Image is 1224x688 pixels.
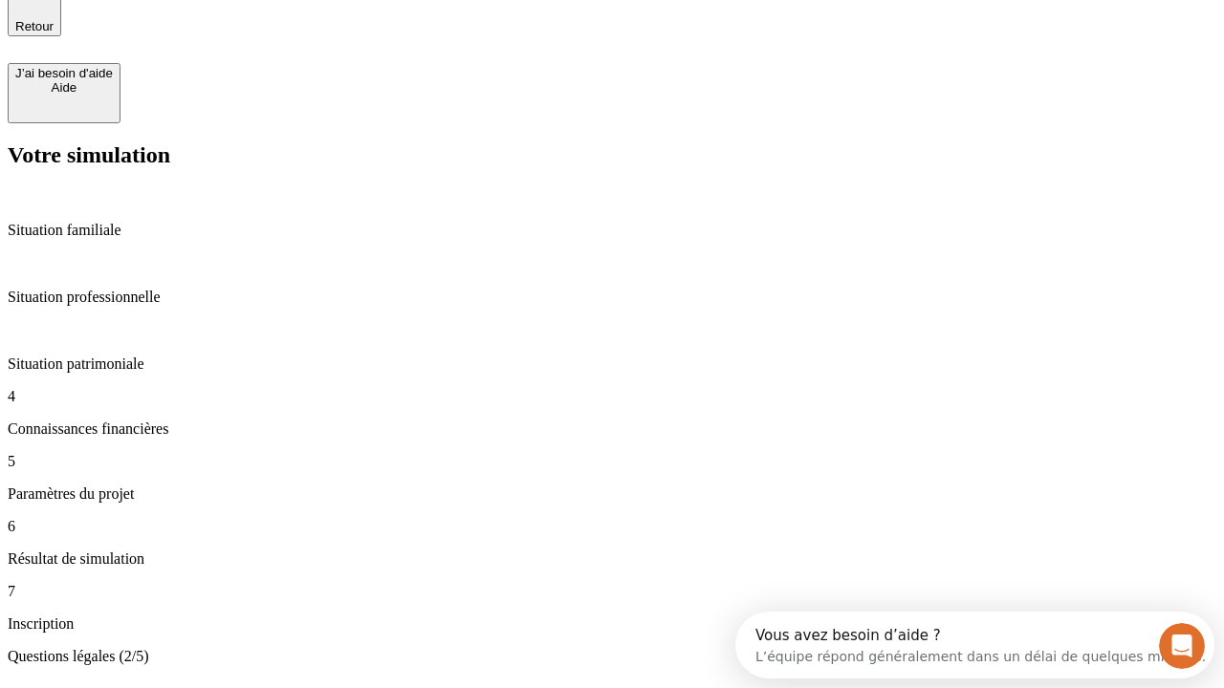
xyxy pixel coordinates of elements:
p: Situation familiale [8,222,1216,239]
div: Vous avez besoin d’aide ? [20,16,470,32]
p: Connaissances financières [8,420,1216,438]
p: 6 [8,518,1216,535]
button: J’ai besoin d'aideAide [8,63,120,123]
iframe: Intercom live chat [1159,623,1205,669]
p: 7 [8,583,1216,600]
p: Situation professionnelle [8,289,1216,306]
p: 5 [8,453,1216,470]
p: Questions légales (2/5) [8,648,1216,665]
div: L’équipe répond généralement dans un délai de quelques minutes. [20,32,470,52]
iframe: Intercom live chat discovery launcher [735,612,1214,678]
p: Résultat de simulation [8,550,1216,568]
div: J’ai besoin d'aide [15,66,113,80]
p: Inscription [8,615,1216,633]
span: Retour [15,19,54,33]
p: Paramètres du projet [8,485,1216,503]
div: Ouvrir le Messenger Intercom [8,8,527,60]
h2: Votre simulation [8,142,1216,168]
div: Aide [15,80,113,95]
p: 4 [8,388,1216,405]
p: Situation patrimoniale [8,355,1216,373]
